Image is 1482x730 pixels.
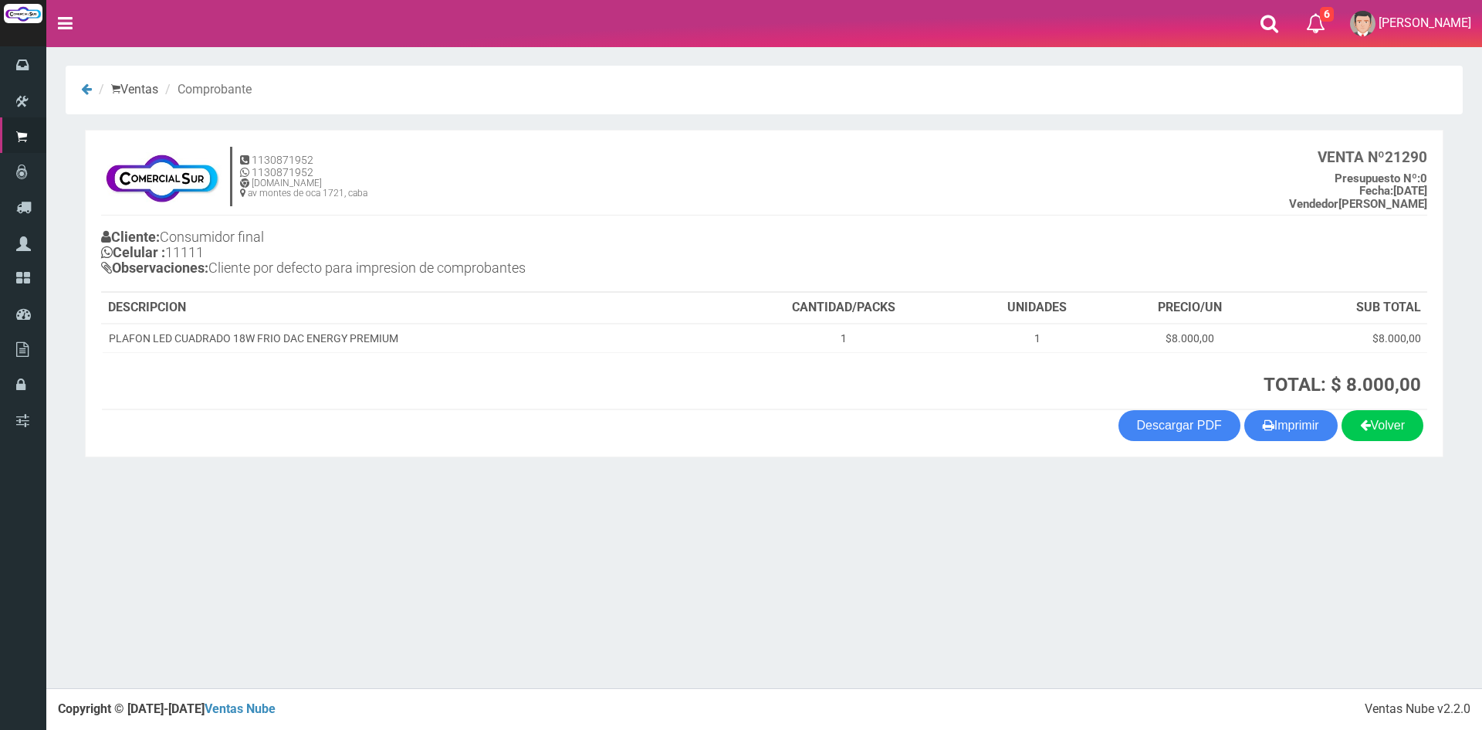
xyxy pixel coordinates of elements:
[1350,11,1375,36] img: User Image
[240,154,367,178] h5: 1130871952 1130871952
[101,229,160,245] b: Cliente:
[1111,324,1268,353] td: $8.000,00
[1365,701,1470,718] div: Ventas Nube v2.2.0
[101,244,165,260] b: Celular :
[725,324,963,353] td: 1
[205,701,276,716] a: Ventas Nube
[1335,171,1427,185] b: 0
[1268,293,1427,324] th: SUB TOTAL
[1289,197,1427,211] b: [PERSON_NAME]
[95,81,158,99] li: Ventas
[1268,324,1427,353] td: $8.000,00
[1264,374,1421,396] strong: TOTAL: $ 8.000,00
[1359,184,1393,198] strong: Fecha:
[58,701,276,716] strong: Copyright © [DATE]-[DATE]
[4,4,42,23] img: Logo grande
[1342,410,1423,441] a: Volver
[725,293,963,324] th: CANTIDAD/PACKS
[1318,148,1385,166] strong: VENTA Nº
[1320,7,1334,22] span: 6
[1335,171,1420,185] strong: Presupuesto Nº:
[1359,184,1427,198] b: [DATE]
[240,178,367,199] h6: [DOMAIN_NAME] av montes de oca 1721, caba
[101,226,764,283] h4: Consumidor final 11111 Cliente por defecto para impresion de comprobantes
[161,81,252,99] li: Comprobante
[1244,410,1338,441] button: Imprimir
[1289,197,1338,211] strong: Vendedor
[1379,15,1471,30] span: [PERSON_NAME]
[102,324,725,353] td: PLAFON LED CUADRADO 18W FRIO DAC ENERGY PREMIUM
[1111,293,1268,324] th: PRECIO/UN
[1118,410,1240,441] a: Descargar PDF
[963,324,1111,353] td: 1
[963,293,1111,324] th: UNIDADES
[101,146,222,208] img: f695dc5f3a855ddc19300c990e0c55a2.jpg
[1318,148,1427,166] b: 21290
[101,260,208,276] b: Observaciones:
[102,293,725,324] th: DESCRIPCION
